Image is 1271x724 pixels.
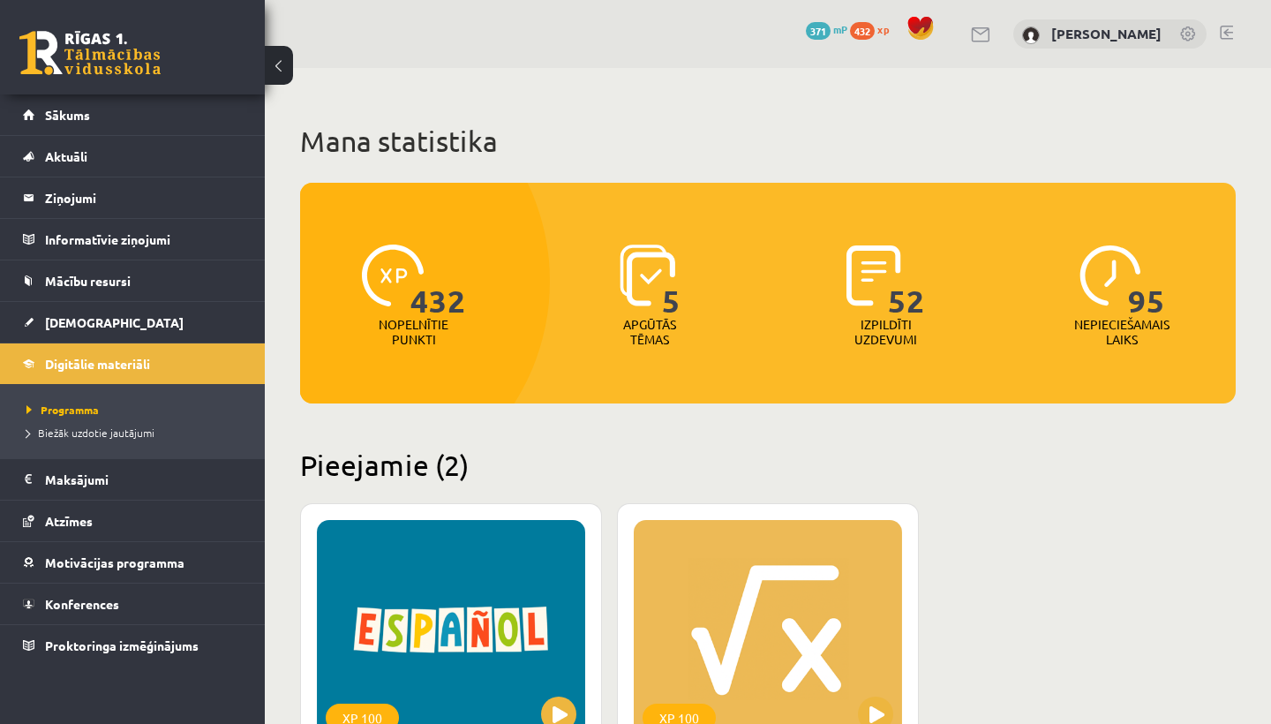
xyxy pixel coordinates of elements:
a: Maksājumi [23,459,243,500]
h2: Pieejamie (2) [300,448,1236,482]
span: 52 [888,245,925,317]
img: icon-completed-tasks-ad58ae20a441b2904462921112bc710f1caf180af7a3daa7317a5a94f2d26646.svg [846,245,901,306]
span: mP [833,22,847,36]
span: 432 [850,22,875,40]
a: Biežāk uzdotie jautājumi [26,425,247,441]
p: Izpildīti uzdevumi [852,317,921,347]
span: xp [877,22,889,36]
img: Kristers Caune [1022,26,1040,44]
p: Nepieciešamais laiks [1074,317,1169,347]
span: Digitālie materiāli [45,356,150,372]
a: Proktoringa izmēģinājums [23,625,243,666]
a: [PERSON_NAME] [1051,25,1162,42]
a: Programma [26,402,247,418]
span: Biežāk uzdotie jautājumi [26,426,154,440]
legend: Ziņojumi [45,177,243,218]
span: 371 [806,22,831,40]
span: Sākums [45,107,90,123]
a: Digitālie materiāli [23,343,243,384]
a: Atzīmes [23,501,243,541]
span: Konferences [45,596,119,612]
span: Motivācijas programma [45,554,184,570]
span: [DEMOGRAPHIC_DATA] [45,314,184,330]
a: Informatīvie ziņojumi [23,219,243,260]
a: Motivācijas programma [23,542,243,583]
span: Programma [26,403,99,417]
a: Konferences [23,584,243,624]
a: 371 mP [806,22,847,36]
a: Sākums [23,94,243,135]
a: 432 xp [850,22,898,36]
a: Rīgas 1. Tālmācības vidusskola [19,31,161,75]
span: 5 [662,245,681,317]
span: 432 [410,245,466,317]
span: Mācību resursi [45,273,131,289]
a: [DEMOGRAPHIC_DATA] [23,302,243,343]
a: Aktuāli [23,136,243,177]
p: Apgūtās tēmas [615,317,684,347]
a: Mācību resursi [23,260,243,301]
img: icon-clock-7be60019b62300814b6bd22b8e044499b485619524d84068768e800edab66f18.svg [1079,245,1141,306]
span: Atzīmes [45,513,93,529]
img: icon-learned-topics-4a711ccc23c960034f471b6e78daf4a3bad4a20eaf4de84257b87e66633f6470.svg [620,245,675,306]
img: icon-xp-0682a9bc20223a9ccc6f5883a126b849a74cddfe5390d2b41b4391c66f2066e7.svg [362,245,424,306]
p: Nopelnītie punkti [379,317,448,347]
span: Proktoringa izmēģinājums [45,637,199,653]
legend: Informatīvie ziņojumi [45,219,243,260]
span: Aktuāli [45,148,87,164]
a: Ziņojumi [23,177,243,218]
legend: Maksājumi [45,459,243,500]
span: 95 [1128,245,1165,317]
h1: Mana statistika [300,124,1236,159]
